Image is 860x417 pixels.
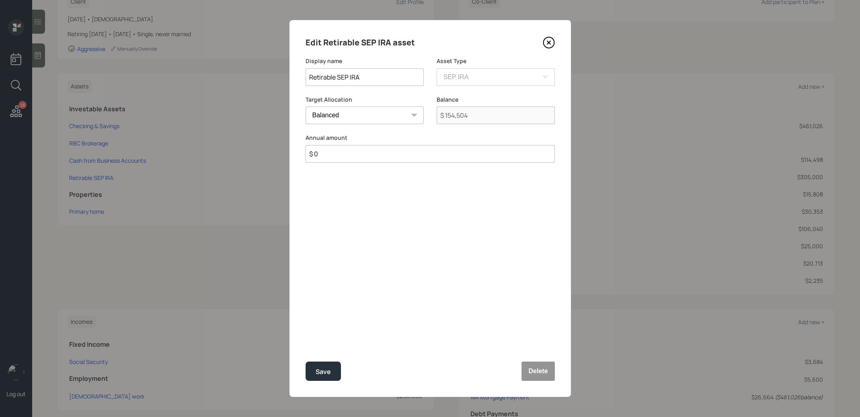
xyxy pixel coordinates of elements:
[437,96,555,104] label: Balance
[437,57,555,65] label: Asset Type
[306,57,424,65] label: Display name
[521,362,554,381] button: Delete
[316,366,331,377] div: Save
[306,362,341,381] button: Save
[306,96,424,104] label: Target Allocation
[306,36,415,49] h4: Edit Retirable SEP IRA asset
[306,134,555,142] label: Annual amount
